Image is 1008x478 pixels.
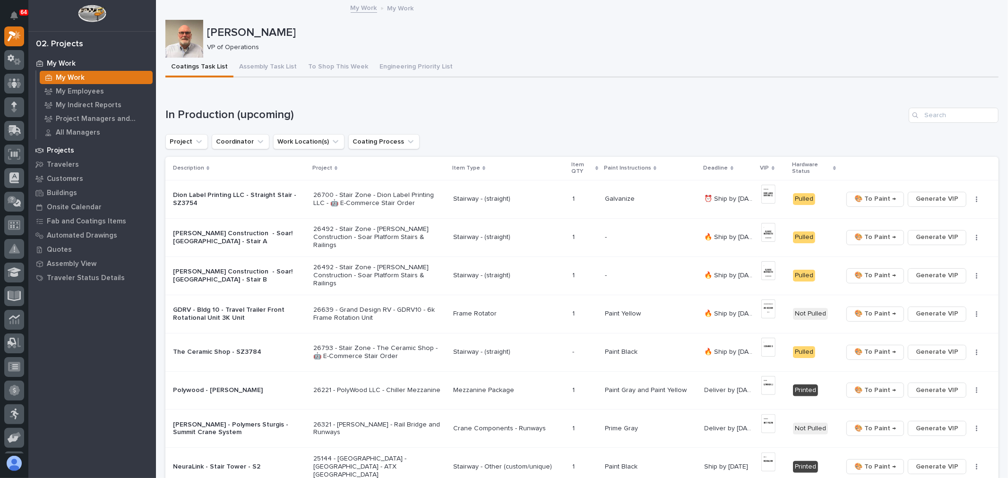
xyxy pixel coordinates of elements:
p: 🔥 Ship by 9/5/25 [705,270,756,280]
p: Paint Black [605,461,639,471]
button: 🎨 To Paint → [846,345,904,360]
p: [PERSON_NAME] [207,26,995,40]
p: - [605,270,609,280]
p: 1 [572,270,577,280]
p: 🔥 Ship by 9/5/25 [705,308,756,318]
p: [PERSON_NAME] Construction - Soar! [GEOGRAPHIC_DATA] - Stair B [173,268,306,284]
div: Pulled [793,231,815,243]
p: 26321 - [PERSON_NAME] - Rail Bridge and Runways [313,421,446,437]
button: Generate VIP [908,307,966,322]
p: Projects [47,146,74,155]
p: Fab and Coatings Items [47,217,126,226]
a: My Employees [36,85,156,98]
button: 🎨 To Paint → [846,459,904,474]
span: Generate VIP [916,346,958,358]
p: 1 [572,423,577,433]
input: Search [909,108,999,123]
button: Generate VIP [908,345,966,360]
p: All Managers [56,128,100,137]
p: Travelers [47,161,79,169]
p: 26793 - Stair Zone - The Ceramic Shop - 🤖 E-Commerce Stair Order [313,344,446,360]
img: Workspace Logo [78,5,106,22]
button: 🎨 To Paint → [846,307,904,322]
button: users-avatar [4,453,24,473]
a: My Work [36,71,156,84]
p: [PERSON_NAME] - Polymers Sturgis - Summit Crane System [173,421,306,437]
p: GDRV - Bldg 10 - Travel Trailer Front Rotational Unit 3K Unit [173,306,306,322]
span: Generate VIP [916,308,958,319]
p: My Work [388,2,414,13]
a: Traveler Status Details [28,271,156,285]
a: Assembly View [28,256,156,271]
p: Deliver by [DATE] [705,384,756,394]
p: Stairway - (straight) [453,195,565,203]
p: Crane Components - Runways [453,425,565,433]
p: 1 [572,461,577,471]
p: Stairway - (straight) [453,272,565,280]
button: Engineering Priority List [374,58,458,77]
span: 🎨 To Paint → [854,270,896,281]
p: My Indirect Reports [56,101,121,110]
p: Paint Yellow [605,308,643,318]
tr: [PERSON_NAME] Construction - Soar! [GEOGRAPHIC_DATA] - Stair A26492 - Stair Zone - [PERSON_NAME] ... [165,218,999,256]
p: Stairway - Other (custom/unique) [453,463,565,471]
span: 🎨 To Paint → [854,308,896,319]
p: Polywood - [PERSON_NAME] [173,386,306,394]
a: My Work [351,2,377,13]
p: Deadline [704,163,728,173]
p: Deliver by [DATE] [705,423,756,433]
div: Notifications64 [12,11,24,26]
tr: [PERSON_NAME] - Polymers Sturgis - Summit Crane System26321 - [PERSON_NAME] - Rail Bridge and Run... [165,410,999,448]
p: 64 [21,9,27,16]
p: 26492 - Stair Zone - [PERSON_NAME] Construction - Soar Platform Stairs & Railings [313,264,446,287]
p: Hardware Status [792,160,831,177]
p: 26700 - Stair Zone - Dion Label Printing LLC - 🤖 E-Commerce Stair Order [313,191,446,207]
p: ⏰ Ship by 9/4/25 [705,193,756,203]
div: Pulled [793,193,815,205]
a: Customers [28,171,156,186]
button: 🎨 To Paint → [846,383,904,398]
button: Generate VIP [908,421,966,436]
p: Stairway - (straight) [453,233,565,241]
p: Paint Gray and Paint Yellow [605,384,689,394]
p: Quotes [47,246,72,254]
p: My Employees [56,87,104,96]
span: 🎨 To Paint → [854,423,896,434]
button: 🎨 To Paint → [846,268,904,283]
p: 1 [572,308,577,318]
span: 🎨 To Paint → [854,231,896,243]
tr: GDRV - Bldg 10 - Travel Trailer Front Rotational Unit 3K Unit26639 - Grand Design RV - GDRV10 - 6... [165,295,999,333]
p: 1 [572,384,577,394]
a: My Work [28,56,156,70]
div: Not Pulled [793,423,828,435]
a: Buildings [28,186,156,200]
p: Item QTY [571,160,593,177]
p: Ship by [DATE] [705,461,750,471]
p: Paint Instructions [604,163,651,173]
p: Paint Black [605,346,639,356]
p: Automated Drawings [47,231,117,240]
a: Automated Drawings [28,228,156,242]
p: My Work [47,60,76,68]
div: Pulled [793,270,815,282]
p: 26221 - PolyWood LLC - Chiller Mezzanine [313,386,446,394]
span: Generate VIP [916,231,958,243]
button: 🎨 To Paint → [846,230,904,245]
button: Generate VIP [908,230,966,245]
a: Projects [28,143,156,157]
span: Generate VIP [916,384,958,396]
span: Generate VIP [916,423,958,434]
a: All Managers [36,126,156,139]
span: Generate VIP [916,461,958,472]
button: 🎨 To Paint → [846,421,904,436]
button: To Shop This Week [302,58,374,77]
p: VIP [760,163,769,173]
button: Generate VIP [908,459,966,474]
div: 02. Projects [36,39,83,50]
tr: The Ceramic Shop - SZ378426793 - Stair Zone - The Ceramic Shop - 🤖 E-Commerce Stair OrderStairway... [165,333,999,371]
button: Project [165,134,208,149]
p: 🔥 Ship by 9/5/25 [705,346,756,356]
tr: Polywood - [PERSON_NAME]26221 - PolyWood LLC - Chiller MezzanineMezzanine Package11 Paint Gray an... [165,371,999,410]
button: Coordinator [212,134,269,149]
p: Project [312,163,332,173]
